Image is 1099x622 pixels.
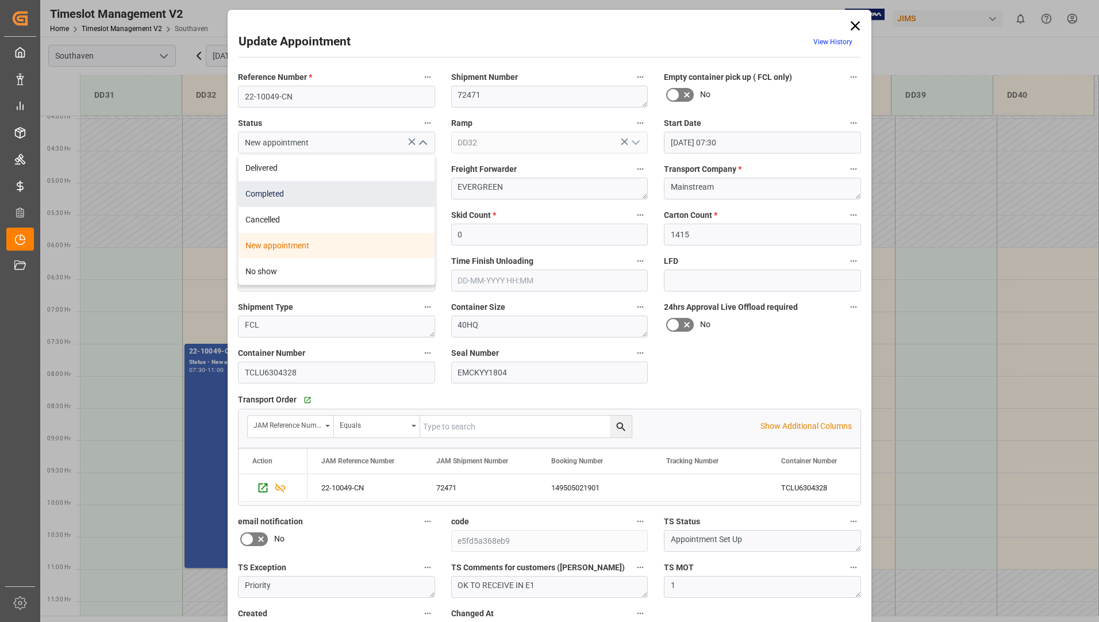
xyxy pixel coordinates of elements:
span: JAM Reference Number [321,457,394,465]
span: Transport Order [238,394,297,406]
span: JAM Shipment Number [436,457,508,465]
div: Action [252,457,272,465]
button: TS Status [846,514,861,529]
span: TS Exception [238,562,286,574]
button: close menu [413,134,431,152]
p: Show Additional Columns [760,420,852,432]
button: Time Finish Unloading [633,254,648,268]
span: Tracking Number [666,457,718,465]
button: Reference Number * [420,70,435,85]
textarea: 40HQ [451,316,648,337]
button: Carton Count * [846,208,861,222]
div: Cancelled [239,207,435,233]
span: Skid Count [451,209,496,221]
span: Shipment Type [238,301,293,313]
a: View History [813,38,852,46]
span: LFD [664,255,678,267]
textarea: 72471 [451,86,648,107]
div: JAM Reference Number [253,417,321,431]
button: Shipment Type [420,300,435,314]
span: No [274,533,285,545]
button: email notification [420,514,435,529]
button: TS Exception [420,560,435,575]
span: Status [238,117,262,129]
div: 72471 [422,474,537,501]
button: Empty container pick up ( FCL only) [846,70,861,85]
textarea: Appointment Set Up [664,530,861,552]
button: code [633,514,648,529]
span: code [451,516,469,528]
span: TS Status [664,516,700,528]
span: Container Number [781,457,837,465]
span: Changed At [451,608,494,620]
button: Container Size [633,300,648,314]
input: Type to search [420,416,632,437]
span: No [700,89,710,101]
span: TS Comments for customers ([PERSON_NAME]) [451,562,625,574]
div: Press SPACE to select this row. [239,474,308,502]
span: Container Size [451,301,505,313]
textarea: 1 [664,576,861,598]
span: Reference Number [238,71,312,83]
div: TCLU6304328 [767,474,882,501]
button: Status [420,116,435,130]
div: No show [239,259,435,285]
button: TS Comments for customers ([PERSON_NAME]) [633,560,648,575]
div: Equals [340,417,408,431]
button: search button [610,416,632,437]
input: DD-MM-YYYY HH:MM [451,270,648,291]
button: Ramp [633,116,648,130]
textarea: OK TO RECEIVE IN E1 [451,576,648,598]
button: open menu [334,416,420,437]
button: Freight Forwarder [633,162,648,176]
button: Created [420,606,435,621]
button: Skid Count * [633,208,648,222]
span: No [700,318,710,331]
span: Empty container pick up ( FCL only) [664,71,792,83]
button: Container Number [420,345,435,360]
div: Delivered [239,155,435,181]
span: Created [238,608,267,620]
textarea: FCL [238,316,435,337]
button: TS MOT [846,560,861,575]
span: TS MOT [664,562,694,574]
span: 24hrs Approval Live Offload required [664,301,798,313]
button: open menu [627,134,644,152]
span: Ramp [451,117,472,129]
span: Freight Forwarder [451,163,517,175]
div: New appointment [239,233,435,259]
span: Booking Number [551,457,603,465]
span: Transport Company [664,163,741,175]
span: Shipment Number [451,71,518,83]
button: Seal Number [633,345,648,360]
textarea: EVERGREEN [451,178,648,199]
input: Type to search/select [238,132,435,153]
input: DD-MM-YYYY HH:MM [664,132,861,153]
button: Shipment Number [633,70,648,85]
span: Time Finish Unloading [451,255,533,267]
textarea: Priority [238,576,435,598]
button: open menu [248,416,334,437]
h2: Update Appointment [239,33,351,51]
button: LFD [846,254,861,268]
span: Carton Count [664,209,717,221]
div: Completed [239,181,435,207]
div: 22-10049-CN [308,474,422,501]
span: email notification [238,516,303,528]
button: 24hrs Approval Live Offload required [846,300,861,314]
div: 149505021901 [537,474,652,501]
button: Start Date [846,116,861,130]
button: Transport Company * [846,162,861,176]
textarea: Mainstream [664,178,861,199]
span: Start Date [664,117,701,129]
span: Container Number [238,347,305,359]
button: Changed At [633,606,648,621]
span: Seal Number [451,347,499,359]
input: Type to search/select [451,132,648,153]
